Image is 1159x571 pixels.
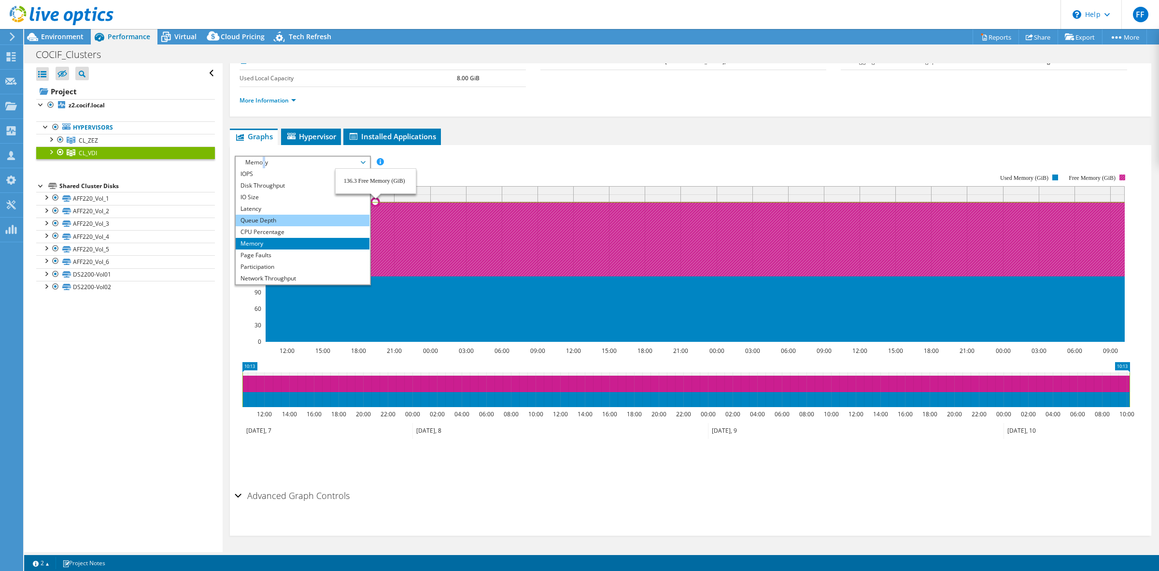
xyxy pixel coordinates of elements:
[922,410,937,418] text: 18:00
[528,410,543,418] text: 10:00
[457,74,480,82] b: 8.00 GiB
[996,410,1011,418] text: 00:00
[852,347,867,355] text: 12:00
[236,261,369,273] li: Participation
[36,255,215,268] a: AFF220_Vol_6
[79,149,97,157] span: CL_VDI
[848,410,863,418] text: 12:00
[495,347,509,355] text: 06:00
[1018,57,1069,65] b: 136.74 megabits/s
[36,121,215,134] a: Hypervisors
[996,347,1011,355] text: 00:00
[236,168,369,180] li: IOPS
[973,29,1019,44] a: Reports
[457,57,460,65] b: 2
[676,410,691,418] text: 22:00
[356,410,371,418] text: 20:00
[36,99,215,112] a: z2.cocif.local
[59,180,215,192] div: Shared Cluster Disks
[504,410,519,418] text: 08:00
[1021,410,1036,418] text: 02:00
[530,347,545,355] text: 09:00
[36,281,215,293] a: DS2200-Vol02
[69,101,105,109] b: z2.cocif.local
[240,96,296,104] a: More Information
[924,347,939,355] text: 18:00
[36,243,215,255] a: AFF220_Vol_5
[459,347,474,355] text: 03:00
[236,226,369,238] li: CPU Percentage
[1095,410,1110,418] text: 08:00
[1000,175,1048,181] text: Used Memory (GiB)
[423,347,438,355] text: 00:00
[56,557,112,569] a: Project Notes
[221,32,265,41] span: Cloud Pricing
[387,347,402,355] text: 21:00
[315,347,330,355] text: 15:00
[947,410,962,418] text: 20:00
[31,49,116,60] h1: COCIF_Clusters
[254,305,261,313] text: 60
[79,136,98,145] span: CL_ZEZ
[351,347,366,355] text: 18:00
[36,146,215,159] a: CL_VDI
[602,347,617,355] text: 15:00
[1018,29,1058,44] a: Share
[331,410,346,418] text: 18:00
[235,486,350,505] h2: Advanced Graph Controls
[725,410,740,418] text: 02:00
[454,410,469,418] text: 04:00
[236,203,369,215] li: Latency
[1058,29,1102,44] a: Export
[972,410,987,418] text: 22:00
[36,218,215,230] a: AFF220_Vol_3
[781,347,796,355] text: 06:00
[817,347,832,355] text: 09:00
[254,288,261,296] text: 90
[637,347,652,355] text: 18:00
[236,249,369,261] li: Page Faults
[36,230,215,243] a: AFF220_Vol_4
[254,321,261,329] text: 30
[888,347,903,355] text: 15:00
[873,410,888,418] text: 14:00
[405,410,420,418] text: 00:00
[745,347,760,355] text: 03:00
[36,84,215,99] a: Project
[36,192,215,205] a: AFF220_Vol_1
[1069,175,1116,181] text: Free Memory (GiB)
[236,238,369,249] li: Memory
[36,268,215,281] a: DS2200-Vol01
[960,347,975,355] text: 21:00
[1119,410,1134,418] text: 10:00
[289,32,331,41] span: Tech Refresh
[36,134,215,146] a: CL_ZEZ
[280,347,295,355] text: 12:00
[36,205,215,218] a: AFF220_Vol_2
[775,410,790,418] text: 06:00
[26,557,56,569] a: 2
[578,410,593,418] text: 14:00
[236,180,369,191] li: Disk Throughput
[430,410,445,418] text: 02:00
[282,410,297,418] text: 14:00
[898,410,913,418] text: 16:00
[627,410,642,418] text: 18:00
[1070,410,1085,418] text: 06:00
[709,347,724,355] text: 00:00
[643,57,758,65] b: 4273 at [GEOGRAPHIC_DATA], 541 at 95%
[1103,347,1118,355] text: 09:00
[240,157,365,168] span: Memory
[799,410,814,418] text: 08:00
[240,73,457,83] label: Used Local Capacity
[1073,10,1081,19] svg: \n
[1133,7,1148,22] span: FF
[651,410,666,418] text: 20:00
[673,347,688,355] text: 21:00
[1102,29,1147,44] a: More
[307,410,322,418] text: 16:00
[1032,347,1046,355] text: 03:00
[750,410,765,418] text: 04:00
[1046,410,1060,418] text: 04:00
[602,410,617,418] text: 16:00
